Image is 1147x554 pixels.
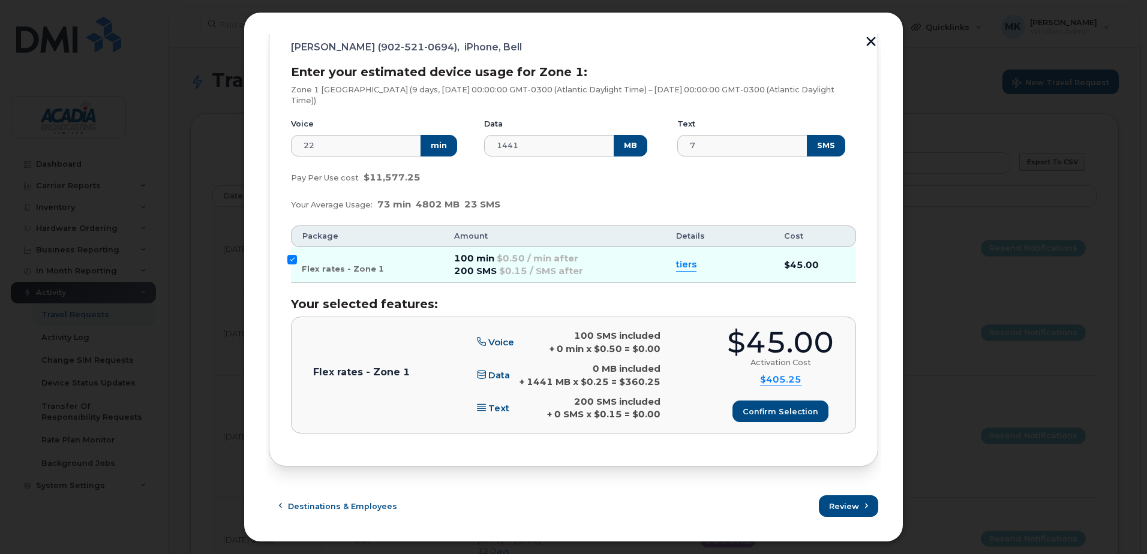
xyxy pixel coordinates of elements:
span: Pay Per Use cost [291,173,359,182]
h3: Enter your estimated device usage for Zone 1: [291,65,856,79]
span: 100 min [454,252,494,264]
div: 0 MB included [520,362,660,375]
span: iPhone, Bell [464,41,522,55]
label: Voice [291,119,314,130]
span: + 1441 MB x [520,376,578,387]
span: 200 SMS [454,265,497,276]
th: Package [291,225,443,247]
label: Data [484,119,503,130]
b: $360.25 [619,376,660,387]
summary: tiers [676,258,696,271]
span: $0.50 = [594,343,630,354]
button: Destinations & Employees [269,495,407,517]
span: $0.50 / min after [497,252,578,264]
button: MB [614,135,647,156]
span: + 0 min x [550,343,591,354]
div: 100 SMS included [550,329,660,342]
input: Flex rates - Zone 1 [287,255,297,264]
span: Data [488,369,510,381]
b: $0.00 [632,343,660,354]
span: $0.25 = [581,376,617,387]
td: $45.00 [773,247,856,283]
span: $0.15 / SMS after [499,265,583,276]
button: Confirm selection [732,401,828,422]
th: Details [665,225,773,247]
h1: Travel Request [190,70,1119,94]
div: $45.00 [727,328,834,357]
span: Flex rates - Zone 1 [302,264,384,273]
button: Review [819,495,878,517]
th: Cost [773,225,856,247]
th: Amount [443,225,665,247]
summary: $405.25 [760,373,801,386]
span: $0.15 = [594,408,630,420]
label: Text [677,119,695,130]
span: 4802 MB [416,198,460,210]
span: Text [488,402,509,414]
span: 73 min [377,198,411,210]
span: Destinations & Employees [288,501,397,512]
h3: Your selected features: [291,297,856,311]
span: [PERSON_NAME] (902-521-0694), [291,41,460,55]
p: Flex rates - Zone 1 [313,366,410,380]
span: Your Average Usage: [291,200,373,209]
div: Activation Cost [750,357,811,368]
span: Voice [488,336,514,348]
span: Confirm selection [743,406,818,417]
span: + 0 SMS x [547,408,591,420]
span: 23 SMS [464,198,500,210]
div: 200 SMS included [547,395,660,408]
b: $0.00 [632,408,660,420]
button: SMS [807,135,845,156]
span: $11,577.25 [364,171,421,183]
button: min [421,135,457,156]
span: Review [829,501,859,512]
p: Zone 1 [GEOGRAPHIC_DATA] (9 days, [DATE] 00:00:00 GMT-0300 (Atlantic Daylight Time) – [DATE] 00:0... [291,85,856,106]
